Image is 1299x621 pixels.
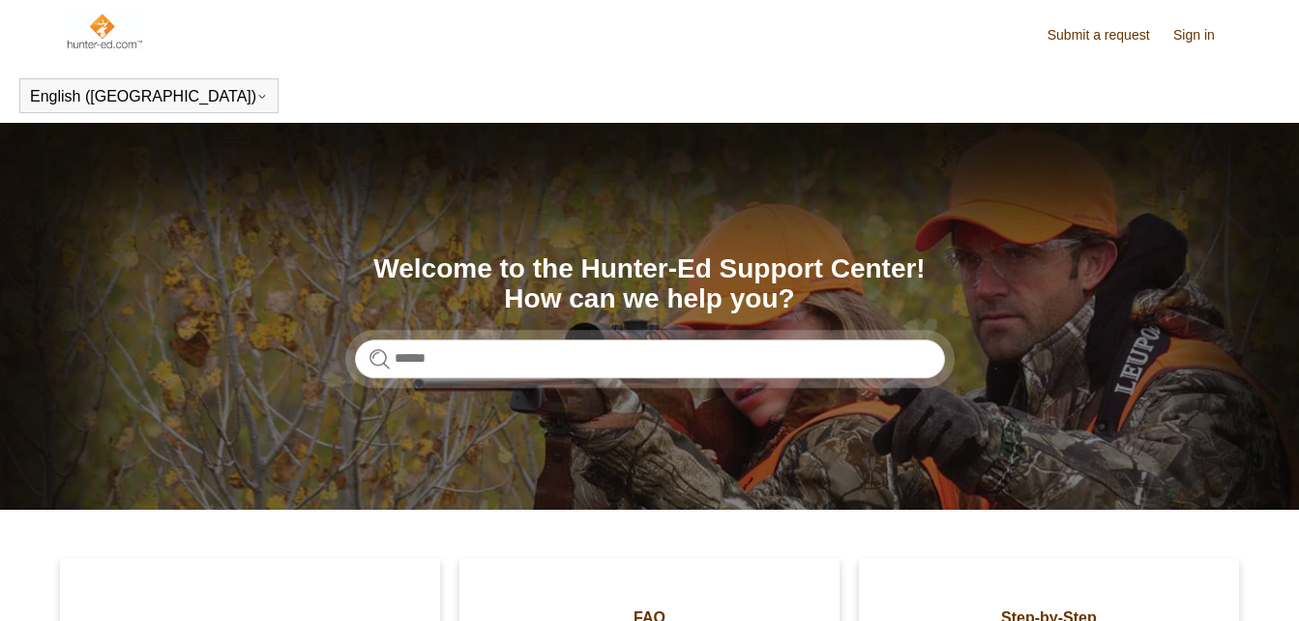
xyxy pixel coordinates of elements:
[1174,556,1285,606] div: Chat Support
[1048,25,1169,45] a: Submit a request
[355,340,945,378] input: Search
[65,12,143,50] img: Hunter-Ed Help Center home page
[355,254,945,314] h1: Welcome to the Hunter-Ed Support Center! How can we help you?
[1173,25,1234,45] a: Sign in
[30,88,268,105] button: English ([GEOGRAPHIC_DATA])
